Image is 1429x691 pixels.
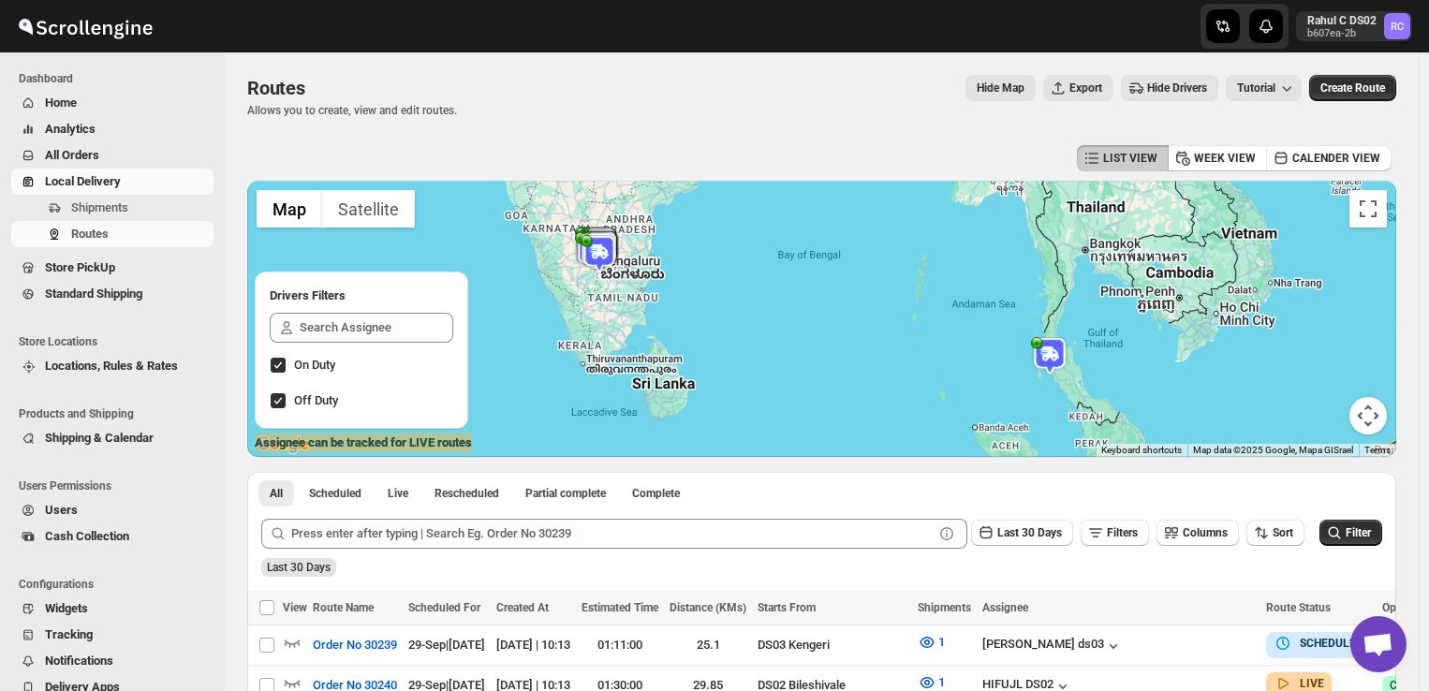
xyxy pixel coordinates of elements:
[322,190,415,228] button: Show satellite imagery
[45,654,113,668] span: Notifications
[11,353,214,379] button: Locations, Rules & Rates
[918,601,971,614] span: Shipments
[408,638,485,652] span: 29-Sep | [DATE]
[1147,81,1207,96] span: Hide Drivers
[1266,145,1392,171] button: CALENDER VIEW
[632,486,680,501] span: Complete
[1349,190,1387,228] button: Toggle fullscreen view
[270,287,453,305] h2: Drivers Filters
[496,601,549,614] span: Created At
[294,393,338,407] span: Off Duty
[906,627,956,657] button: 1
[388,486,408,501] span: Live
[1168,145,1267,171] button: WEEK VIEW
[1349,397,1387,434] button: Map camera controls
[1103,151,1157,166] span: LIST VIEW
[11,622,214,648] button: Tracking
[496,636,570,654] div: [DATE] | 10:13
[1194,151,1256,166] span: WEEK VIEW
[11,116,214,142] button: Analytics
[1069,81,1102,96] span: Export
[1320,81,1385,96] span: Create Route
[19,478,215,493] span: Users Permissions
[45,122,96,136] span: Analytics
[525,486,606,501] span: Partial complete
[45,431,154,445] span: Shipping & Calendar
[582,601,658,614] span: Estimated Time
[309,486,361,501] span: Scheduled
[435,486,499,501] span: Rescheduled
[300,313,453,343] input: Search Assignee
[252,433,314,457] a: Open this area in Google Maps (opens a new window)
[670,601,746,614] span: Distance (KMs)
[1346,526,1371,539] span: Filter
[997,526,1062,539] span: Last 30 Days
[408,601,480,614] span: Scheduled For
[11,648,214,674] button: Notifications
[11,221,214,247] button: Routes
[1391,21,1404,33] text: RC
[45,601,88,615] span: Widgets
[1107,526,1138,539] span: Filters
[45,627,93,641] span: Tracking
[1043,75,1113,101] button: Export
[11,425,214,451] button: Shipping & Calendar
[11,523,214,550] button: Cash Collection
[1384,13,1410,39] span: Rahul C DS02
[982,637,1123,655] div: [PERSON_NAME] ds03
[1246,520,1304,546] button: Sort
[45,148,99,162] span: All Orders
[582,636,658,654] div: 01:11:00
[45,529,129,543] span: Cash Collection
[1319,520,1382,546] button: Filter
[19,577,215,592] span: Configurations
[1101,444,1182,457] button: Keyboard shortcuts
[1274,634,1363,653] button: SCHEDULED
[15,3,155,50] img: ScrollEngine
[1309,75,1396,101] button: Create Route
[971,520,1073,546] button: Last 30 Days
[252,433,314,457] img: Google
[19,71,215,86] span: Dashboard
[1296,11,1412,41] button: User menu
[1193,445,1353,455] span: Map data ©2025 Google, Mapa GISrael
[19,406,215,421] span: Products and Shipping
[19,334,215,349] span: Store Locations
[1081,520,1149,546] button: Filters
[71,200,128,214] span: Shipments
[313,601,374,614] span: Route Name
[1156,520,1239,546] button: Columns
[1237,81,1275,96] span: Tutorial
[45,96,77,110] span: Home
[45,174,121,188] span: Local Delivery
[1183,526,1228,539] span: Columns
[1273,526,1293,539] span: Sort
[257,190,322,228] button: Show street map
[267,561,331,574] span: Last 30 Days
[45,260,115,274] span: Store PickUp
[670,636,746,654] div: 25.1
[258,480,294,507] button: All routes
[11,497,214,523] button: Users
[1300,677,1324,690] b: LIVE
[255,434,472,452] label: Assignee can be tracked for LIVE routes
[247,103,457,118] p: Allows you to create, view and edit routes.
[938,675,945,689] span: 1
[270,486,283,501] span: All
[1350,616,1407,672] div: Open chat
[11,195,214,221] button: Shipments
[11,142,214,169] button: All Orders
[1266,601,1331,614] span: Route Status
[11,90,214,116] button: Home
[965,75,1036,101] button: Map action label
[977,81,1024,96] span: Hide Map
[71,227,109,241] span: Routes
[45,503,78,517] span: Users
[982,601,1028,614] span: Assignee
[294,358,335,372] span: On Duty
[1364,445,1391,455] a: Terms (opens in new tab)
[1307,13,1377,28] p: Rahul C DS02
[1077,145,1169,171] button: LIST VIEW
[1307,28,1377,39] p: b607ea-2b
[291,519,934,549] input: Press enter after typing | Search Eg. Order No 30239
